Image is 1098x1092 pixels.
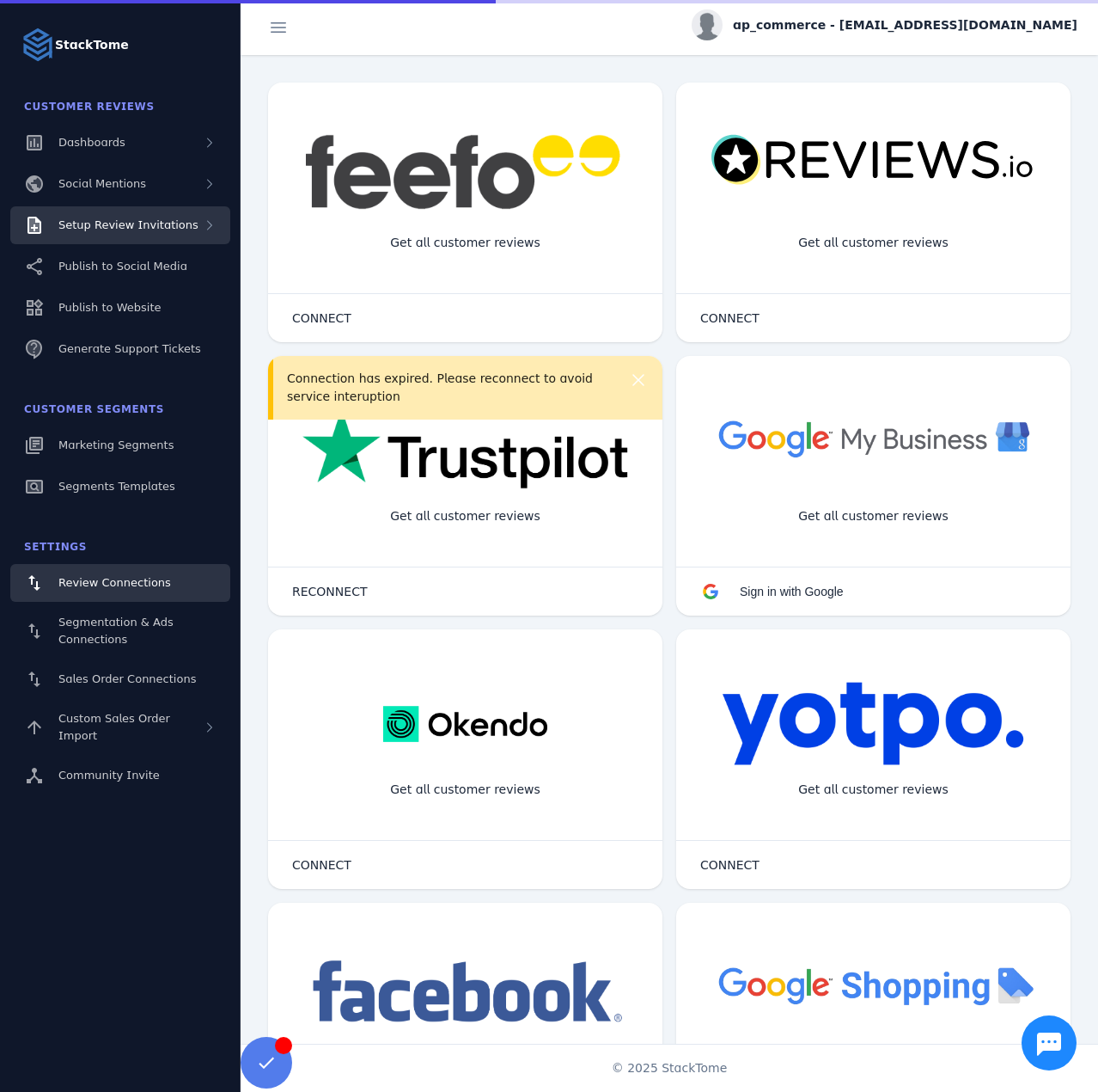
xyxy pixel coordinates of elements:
img: googlebusiness.png [711,408,1036,469]
span: © 2025 StackTome [612,1059,728,1077]
a: Publish to Social Media [10,248,230,285]
div: Import Products from Google [772,1040,974,1086]
button: CONNECT [683,301,777,335]
span: CONNECT [700,859,759,871]
button: RECONNECT [275,574,385,609]
a: Segmentation & Ads Connections [10,605,230,657]
div: Get all customer reviews [376,220,554,266]
span: Generate Support Tickets [58,342,201,355]
div: Get all customer reviews [376,494,554,539]
span: Segmentation & Ads Connections [58,616,174,646]
img: okendo.webp [383,681,547,767]
button: Sign in with Google [683,574,861,609]
a: Publish to Website [10,289,230,327]
img: feefo.png [302,134,628,210]
strong: StackTome [55,36,129,54]
img: facebook.png [302,954,628,1031]
span: Sales Order Connections [58,672,196,685]
span: Community Invite [58,769,160,782]
div: Get all customer reviews [376,767,554,813]
span: Sign in with Google [740,585,844,598]
div: Get all customer reviews [784,220,962,266]
span: RECONNECT [292,586,368,598]
button: CONNECT [275,301,369,335]
span: ap_commerce - [EMAIL_ADDRESS][DOMAIN_NAME] [733,16,1077,34]
span: Customer Reviews [24,101,155,113]
div: Get all customer reviews [784,494,962,539]
span: Dashboards [58,136,125,149]
a: Generate Support Tickets [10,330,230,368]
div: Connection has expired. Please reconnect to avoid service interuption [287,370,613,406]
a: Community Invite [10,757,230,794]
span: CONNECT [292,312,351,324]
button: CONNECT [275,848,369,882]
a: Review Connections [10,564,230,602]
img: reviewsio.svg [711,134,1036,187]
span: Settings [24,541,87,553]
button: ap_commerce - [EMAIL_ADDRESS][DOMAIN_NAME] [692,9,1077,40]
img: Logo image [21,28,55,62]
span: Segments Templates [58,480,175,493]
img: trustpilot.png [302,408,628,492]
img: profile.jpg [692,9,723,40]
span: Publish to Social Media [58,260,187,273]
span: Setup Review Invitations [58,218,198,231]
span: Custom Sales Order Import [58,712,170,742]
a: Sales Order Connections [10,660,230,698]
a: Segments Templates [10,468,230,506]
span: Review Connections [58,576,171,589]
span: CONNECT [292,859,351,871]
button: CONNECT [683,848,777,882]
a: Marketing Segments [10,426,230,464]
span: CONNECT [700,312,759,324]
span: Social Mentions [58,177,146,190]
img: googleshopping.png [711,954,1036,1015]
span: Customer Segments [24,403,164,415]
div: Get all customer reviews [784,767,962,813]
span: Marketing Segments [58,439,174,451]
img: yotpo.png [722,681,1025,767]
span: Publish to Website [58,301,161,314]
